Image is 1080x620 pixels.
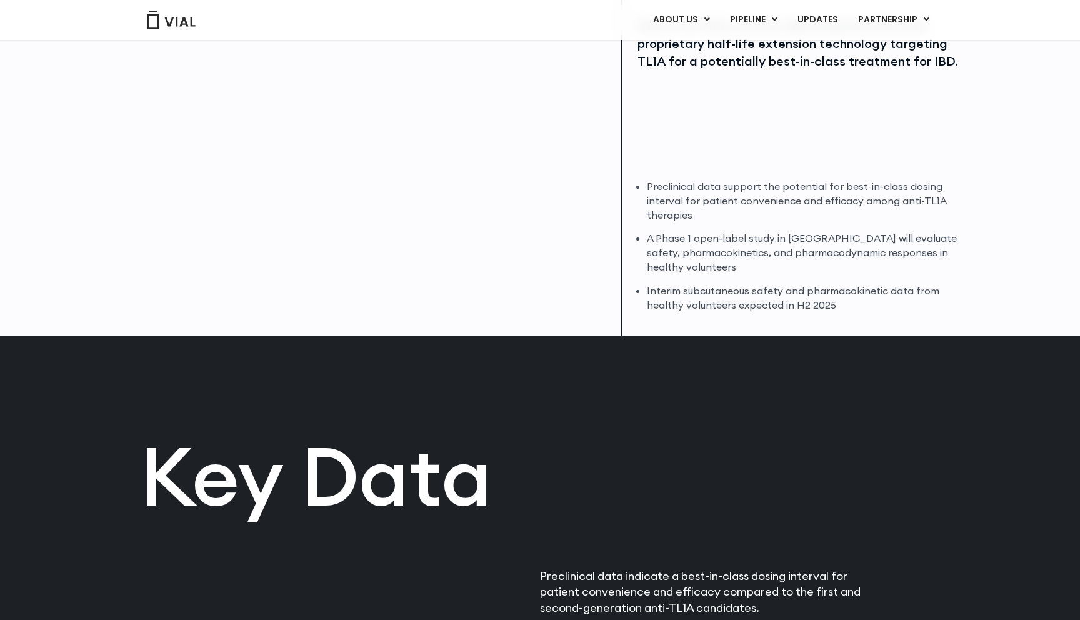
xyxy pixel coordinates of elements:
[647,179,971,222] li: Preclinical data support the potential for best-in-class dosing interval for patient convenience ...
[540,568,872,616] p: Preclinical data indicate a best-in-class dosing interval for patient convenience and efficacy co...
[720,9,787,31] a: PIPELINEMenu Toggle
[787,9,847,31] a: UPDATES
[647,231,971,274] li: A Phase 1 open-label study in [GEOGRAPHIC_DATA] will evaluate safety, pharmacokinetics, and pharm...
[647,284,971,312] li: Interim subcutaneous safety and pharmacokinetic data from healthy volunteers expected in H2 2025
[848,9,939,31] a: PARTNERSHIPMenu Toggle
[146,11,196,29] img: Vial Logo
[643,9,719,31] a: ABOUT USMenu Toggle
[140,436,540,517] h2: Key Data
[637,17,971,71] div: VIAL-TL1A-HLE, a novel, subcutaneous mAb with proprietary half-life extension technology targetin...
